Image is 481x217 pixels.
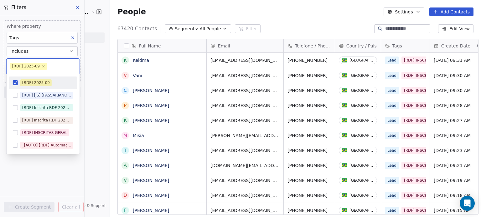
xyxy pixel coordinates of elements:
div: _[AUTO] [RDF] Automação RDF [22,142,71,148]
div: [RDF] [JS] [PASSARIANO] 2025-01 [22,92,71,98]
div: Suggestions [9,76,77,151]
div: [RDF] INSCRITAS GERAL [22,130,67,136]
div: [RDF] 2025-09 [22,80,50,86]
div: [RDF] 2025-09 [12,63,40,69]
div: [RDF] Inscrita RDF 2025-05 [22,117,71,123]
div: [RDF] Inscrita RDF 2025-03 [22,105,71,111]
